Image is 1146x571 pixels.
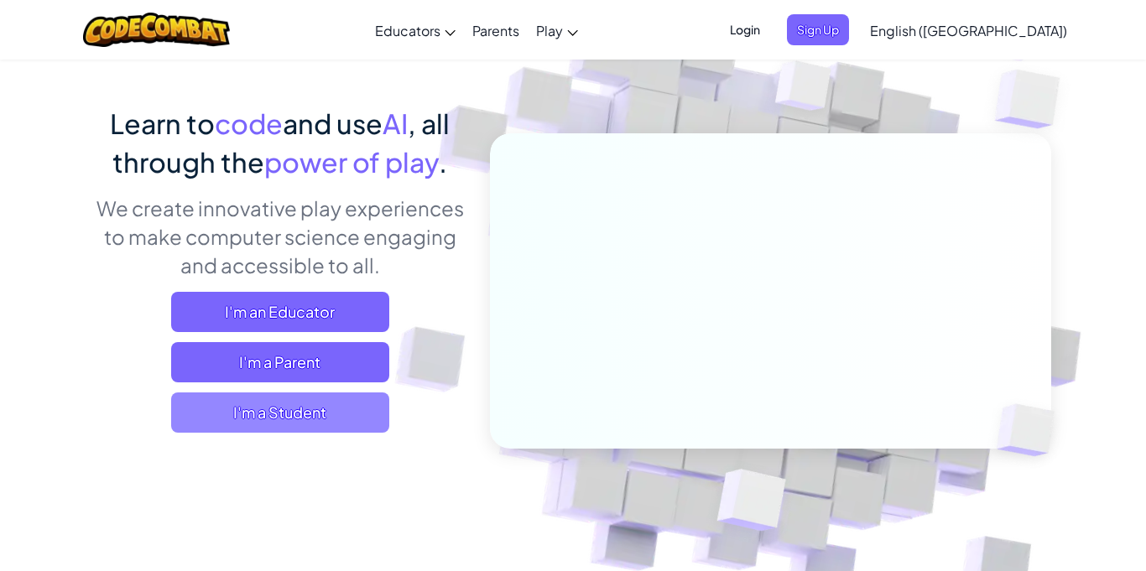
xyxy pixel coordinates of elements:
[264,145,439,179] span: power of play
[215,106,283,140] span: code
[787,14,849,45] button: Sign Up
[171,342,389,382] a: I'm a Parent
[720,14,770,45] button: Login
[283,106,383,140] span: and use
[171,392,389,433] button: I'm a Student
[375,22,440,39] span: Educators
[367,8,464,53] a: Educators
[95,194,465,279] p: We create innovative play experiences to make computer science engaging and accessible to all.
[464,8,528,53] a: Parents
[528,8,586,53] a: Play
[862,8,1076,53] a: English ([GEOGRAPHIC_DATA])
[383,106,408,140] span: AI
[744,28,865,153] img: Overlap cubes
[969,369,1095,491] img: Overlap cubes
[110,106,215,140] span: Learn to
[536,22,563,39] span: Play
[439,145,447,179] span: .
[870,22,1067,39] span: English ([GEOGRAPHIC_DATA])
[171,292,389,332] a: I'm an Educator
[961,29,1107,170] img: Overlap cubes
[83,13,230,47] img: CodeCombat logo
